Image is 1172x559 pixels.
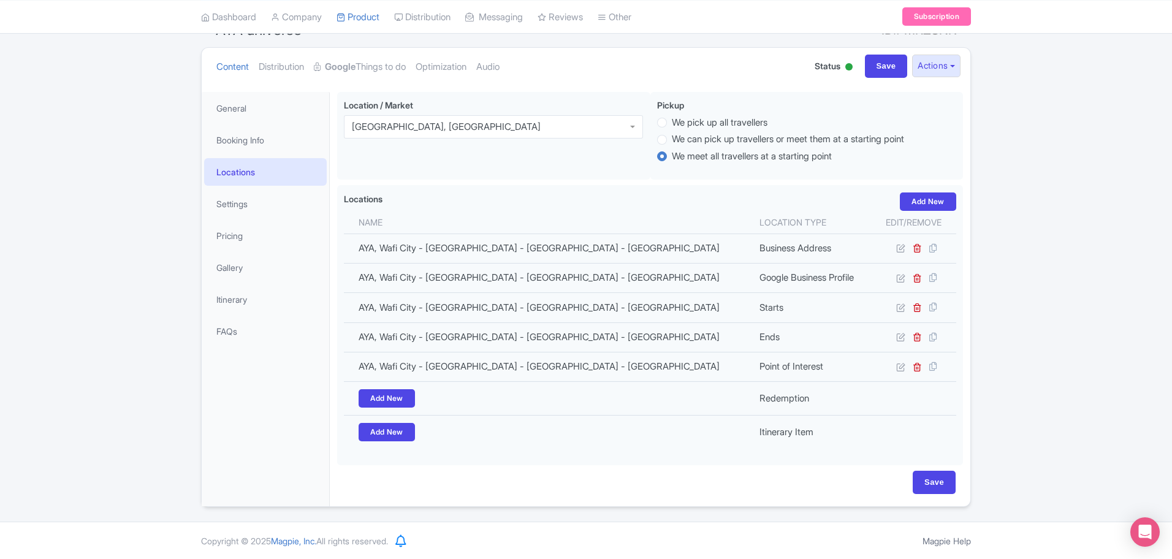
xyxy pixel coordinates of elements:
[672,132,904,146] label: We can pick up travellers or meet them at a starting point
[216,48,249,86] a: Content
[344,263,752,292] td: AYA, Wafi City - [GEOGRAPHIC_DATA] - [GEOGRAPHIC_DATA] - [GEOGRAPHIC_DATA]
[672,150,832,164] label: We meet all travellers at a starting point
[204,158,327,186] a: Locations
[900,192,956,211] a: Add New
[657,100,684,110] span: Pickup
[204,190,327,218] a: Settings
[752,322,871,352] td: Ends
[204,318,327,345] a: FAQs
[344,192,382,205] label: Locations
[752,293,871,322] td: Starts
[359,389,415,408] a: Add New
[752,234,871,263] td: Business Address
[344,100,413,110] span: Location / Market
[344,352,752,381] td: AYA, Wafi City - [GEOGRAPHIC_DATA] - [GEOGRAPHIC_DATA] - [GEOGRAPHIC_DATA]
[752,211,871,234] th: Location type
[344,211,752,234] th: Name
[259,48,304,86] a: Distribution
[359,423,415,441] a: Add New
[923,536,971,546] a: Magpie Help
[204,126,327,154] a: Booking Info
[871,211,956,234] th: Edit/Remove
[204,222,327,249] a: Pricing
[912,55,961,77] button: Actions
[752,263,871,292] td: Google Business Profile
[344,322,752,352] td: AYA, Wafi City - [GEOGRAPHIC_DATA] - [GEOGRAPHIC_DATA] - [GEOGRAPHIC_DATA]
[204,94,327,122] a: General
[815,59,840,72] span: Status
[204,286,327,313] a: Itinerary
[913,471,956,494] input: Save
[344,293,752,322] td: AYA, Wafi City - [GEOGRAPHIC_DATA] - [GEOGRAPHIC_DATA] - [GEOGRAPHIC_DATA]
[476,48,500,86] a: Audio
[352,121,541,132] div: [GEOGRAPHIC_DATA], [GEOGRAPHIC_DATA]
[902,7,971,26] a: Subscription
[752,416,871,449] td: Itinerary Item
[325,60,356,74] strong: Google
[672,116,767,130] label: We pick up all travellers
[194,534,395,547] div: Copyright © 2025 All rights reserved.
[204,254,327,281] a: Gallery
[314,48,406,86] a: GoogleThings to do
[216,21,302,39] span: AYA universe
[865,55,908,78] input: Save
[344,234,752,263] td: AYA, Wafi City - [GEOGRAPHIC_DATA] - [GEOGRAPHIC_DATA] - [GEOGRAPHIC_DATA]
[416,48,466,86] a: Optimization
[1130,517,1160,547] div: Open Intercom Messenger
[271,536,316,546] span: Magpie, Inc.
[752,352,871,381] td: Point of Interest
[843,58,855,77] div: Active
[752,382,871,416] td: Redemption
